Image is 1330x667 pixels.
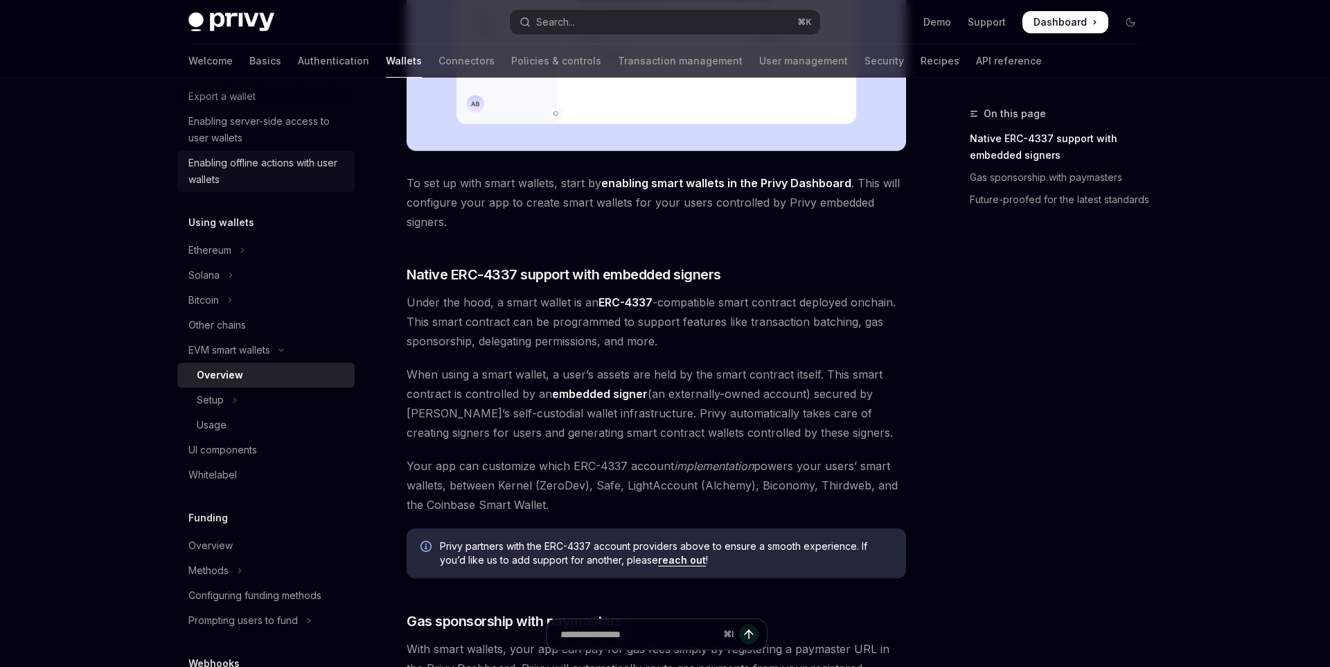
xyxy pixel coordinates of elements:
[1034,15,1087,29] span: Dashboard
[970,166,1153,189] a: Gas sponsorship with paymasters
[177,462,355,487] a: Whitelabel
[177,288,355,313] button: Toggle Bitcoin section
[177,558,355,583] button: Toggle Methods section
[177,338,355,363] button: Toggle EVM smart wallets section
[921,44,959,78] a: Recipes
[298,44,369,78] a: Authentication
[177,583,355,608] a: Configuring funding methods
[386,44,422,78] a: Wallets
[560,619,718,650] input: Ask a question...
[407,365,906,442] span: When using a smart wallet, a user’s assets are held by the smart contract itself. This smart cont...
[970,189,1153,211] a: Future-proofed for the latest standards
[177,533,355,558] a: Overview
[923,15,951,29] a: Demo
[407,456,906,514] span: Your app can customize which ERC-4337 account powers your users’ smart wallets, between Kernel (Z...
[598,295,653,310] a: ERC-4337
[618,44,743,78] a: Transaction management
[177,388,355,413] button: Toggle Setup section
[407,293,906,351] span: Under the hood, a smart wallet is an -compatible smart contract deployed onchain. This smart cont...
[739,625,759,644] button: Send message
[177,150,355,192] a: Enabling offline actions with user wallets
[177,608,355,633] button: Toggle Prompting users to fund section
[188,214,254,231] h5: Using wallets
[249,44,281,78] a: Basics
[197,367,243,383] div: Overview
[188,562,229,579] div: Methods
[759,44,848,78] a: User management
[1022,11,1108,33] a: Dashboard
[188,242,231,259] div: Ethereum
[188,612,298,629] div: Prompting users to fund
[510,10,820,35] button: Open search
[674,459,754,473] em: implementation
[1119,11,1142,33] button: Toggle dark mode
[188,292,219,309] div: Bitcoin
[968,15,1006,29] a: Support
[197,392,224,408] div: Setup
[188,155,346,188] div: Enabling offline actions with user wallets
[188,587,321,604] div: Configuring funding methods
[197,417,227,433] div: Usage
[552,387,648,401] strong: embedded signer
[188,267,220,284] div: Solana
[177,363,355,388] a: Overview
[177,238,355,263] button: Toggle Ethereum section
[177,313,355,338] a: Other chains
[177,438,355,462] a: UI components
[188,467,237,483] div: Whitelabel
[407,612,623,631] span: Gas sponsorship with paymasters
[601,176,851,191] a: enabling smart wallets in the Privy Dashboard
[970,128,1153,166] a: Native ERC-4337 support with embedded signers
[976,44,1042,78] a: API reference
[536,14,575,31] div: Search...
[188,12,274,32] img: dark logo
[188,442,257,458] div: UI components
[188,113,346,146] div: Enabling server-side access to user wallets
[864,44,904,78] a: Security
[177,109,355,150] a: Enabling server-side access to user wallets
[438,44,495,78] a: Connectors
[188,317,246,333] div: Other chains
[177,413,355,438] a: Usage
[188,44,233,78] a: Welcome
[188,342,270,358] div: EVM smart wallets
[177,263,355,288] button: Toggle Solana section
[407,265,721,284] span: Native ERC-4337 support with embedded signers
[420,541,434,555] svg: Info
[407,173,906,232] span: To set up with smart wallets, start by . This will configure your app to create smart wallets for...
[797,17,812,28] span: ⌘ K
[511,44,601,78] a: Policies & controls
[188,537,233,554] div: Overview
[658,554,706,566] a: reach out
[984,105,1046,122] span: On this page
[440,539,892,567] span: Privy partners with the ERC-4337 account providers above to ensure a smooth experience. If you’d ...
[188,510,228,526] h5: Funding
